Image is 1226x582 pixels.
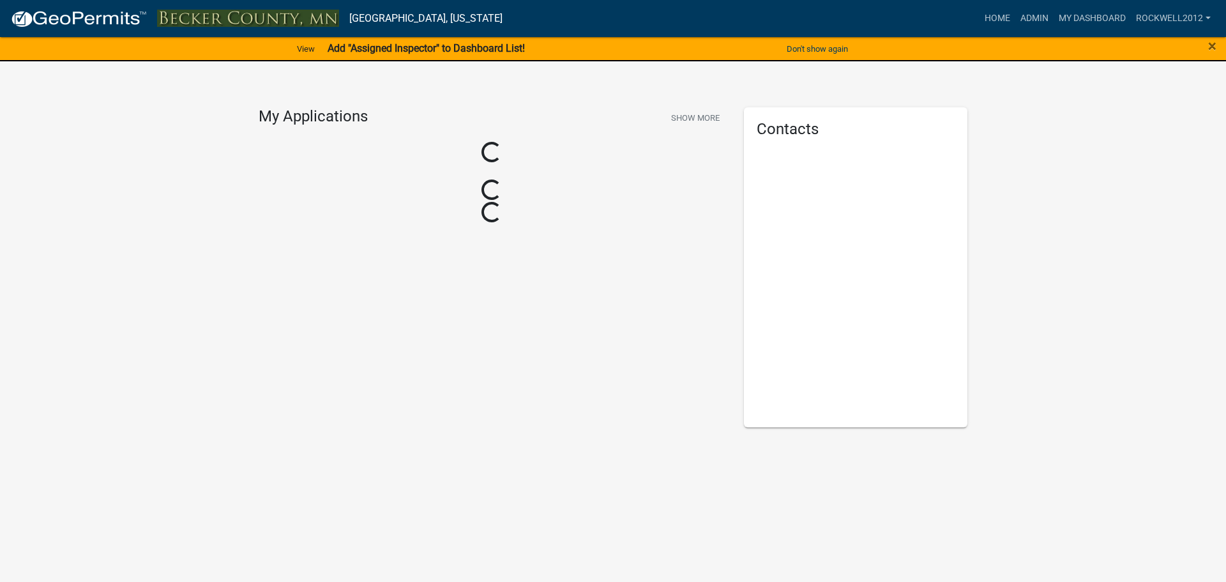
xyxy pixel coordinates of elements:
[782,38,853,59] button: Don't show again
[666,107,725,128] button: Show More
[259,107,368,126] h4: My Applications
[157,10,339,27] img: Becker County, Minnesota
[328,42,525,54] strong: Add "Assigned Inspector" to Dashboard List!
[1131,6,1216,31] a: Rockwell2012
[1208,37,1216,55] span: ×
[1054,6,1131,31] a: My Dashboard
[349,8,503,29] a: [GEOGRAPHIC_DATA], [US_STATE]
[1208,38,1216,54] button: Close
[1015,6,1054,31] a: Admin
[292,38,320,59] a: View
[757,120,955,139] h5: Contacts
[980,6,1015,31] a: Home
